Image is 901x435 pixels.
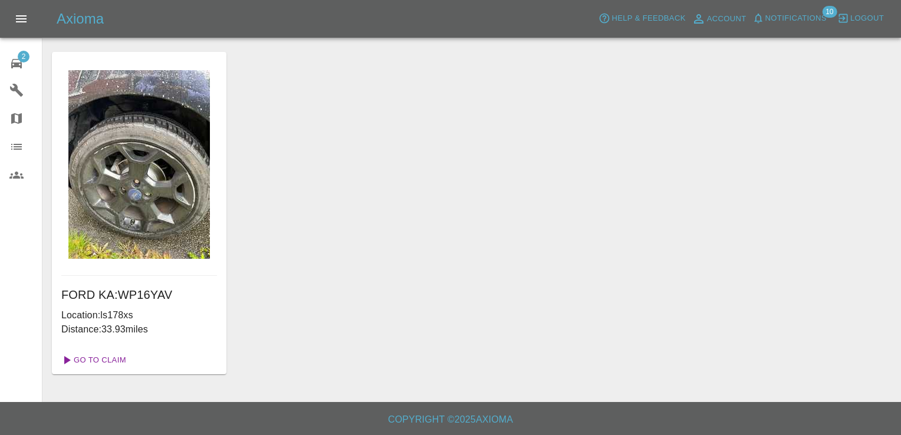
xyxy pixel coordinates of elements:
a: Go To Claim [57,351,129,370]
h6: Copyright © 2025 Axioma [9,411,892,428]
button: Help & Feedback [596,9,688,28]
span: 10 [822,6,837,18]
span: Help & Feedback [611,12,685,25]
span: 2 [18,51,29,62]
span: Notifications [765,12,827,25]
p: Distance: 33.93 miles [61,322,217,337]
button: Open drawer [7,5,35,33]
span: Logout [850,12,884,25]
h5: Axioma [57,9,104,28]
button: Logout [834,9,887,28]
button: Notifications [749,9,830,28]
p: Location: ls178xs [61,308,217,322]
span: Account [707,12,747,26]
h6: FORD KA : WP16YAV [61,285,217,304]
a: Account [689,9,749,28]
